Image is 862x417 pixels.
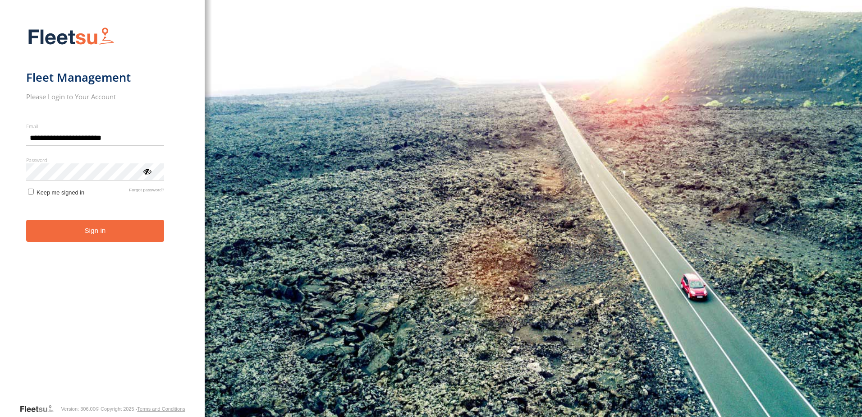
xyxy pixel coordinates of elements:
span: Keep me signed in [37,189,84,196]
div: © Copyright 2025 - [96,406,185,412]
form: main [26,22,179,403]
div: ViewPassword [142,167,151,176]
a: Visit our Website [19,404,61,413]
a: Terms and Conditions [137,406,185,412]
label: Password [26,157,165,163]
a: Forgot password? [129,187,164,196]
img: Fleetsu [26,25,116,48]
h2: Please Login to Your Account [26,92,165,101]
h1: Fleet Management [26,70,165,85]
div: Version: 306.00 [61,406,95,412]
input: Keep me signed in [28,189,34,195]
label: Email [26,123,165,130]
button: Sign in [26,220,165,242]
